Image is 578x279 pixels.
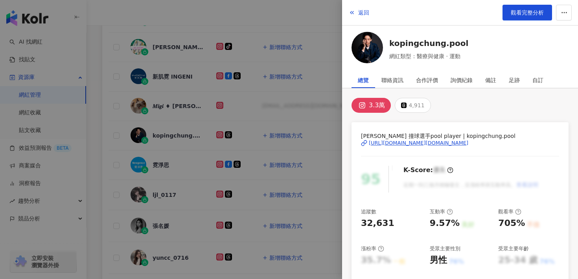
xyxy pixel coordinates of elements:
div: 男性 [430,254,447,266]
img: KOL Avatar [352,32,383,63]
div: [URL][DOMAIN_NAME][DOMAIN_NAME] [369,139,468,147]
button: 3.3萬 [352,98,391,113]
div: K-Score : [403,166,453,174]
div: 合作評價 [416,72,438,88]
div: 9.57% [430,217,460,229]
span: 網紅類型：醫療與健康 · 運動 [389,52,468,61]
div: 觀看率 [498,208,521,215]
div: 備註 [485,72,496,88]
a: 觀看完整分析 [503,5,552,20]
div: 聯絡資訊 [381,72,403,88]
a: KOL Avatar [352,32,383,66]
div: 漲粉率 [361,245,384,252]
div: 32,631 [361,217,394,229]
div: 自訂 [532,72,543,88]
div: 3.3萬 [369,100,385,111]
div: 受眾主要年齡 [498,245,529,252]
div: 4,911 [409,100,424,111]
div: 互動率 [430,208,453,215]
a: kopingchung.pool [389,38,468,49]
div: 受眾主要性別 [430,245,460,252]
span: 觀看完整分析 [511,9,544,16]
a: [URL][DOMAIN_NAME][DOMAIN_NAME] [361,139,559,147]
div: 追蹤數 [361,208,376,215]
span: [PERSON_NAME] 撞球選手pool player | kopingchung.pool [361,132,559,140]
span: 返回 [358,9,369,16]
div: 足跡 [509,72,520,88]
div: 詢價紀錄 [451,72,473,88]
button: 返回 [348,5,370,20]
div: 總覽 [358,72,369,88]
div: 705% [498,217,525,229]
button: 4,911 [395,98,431,113]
